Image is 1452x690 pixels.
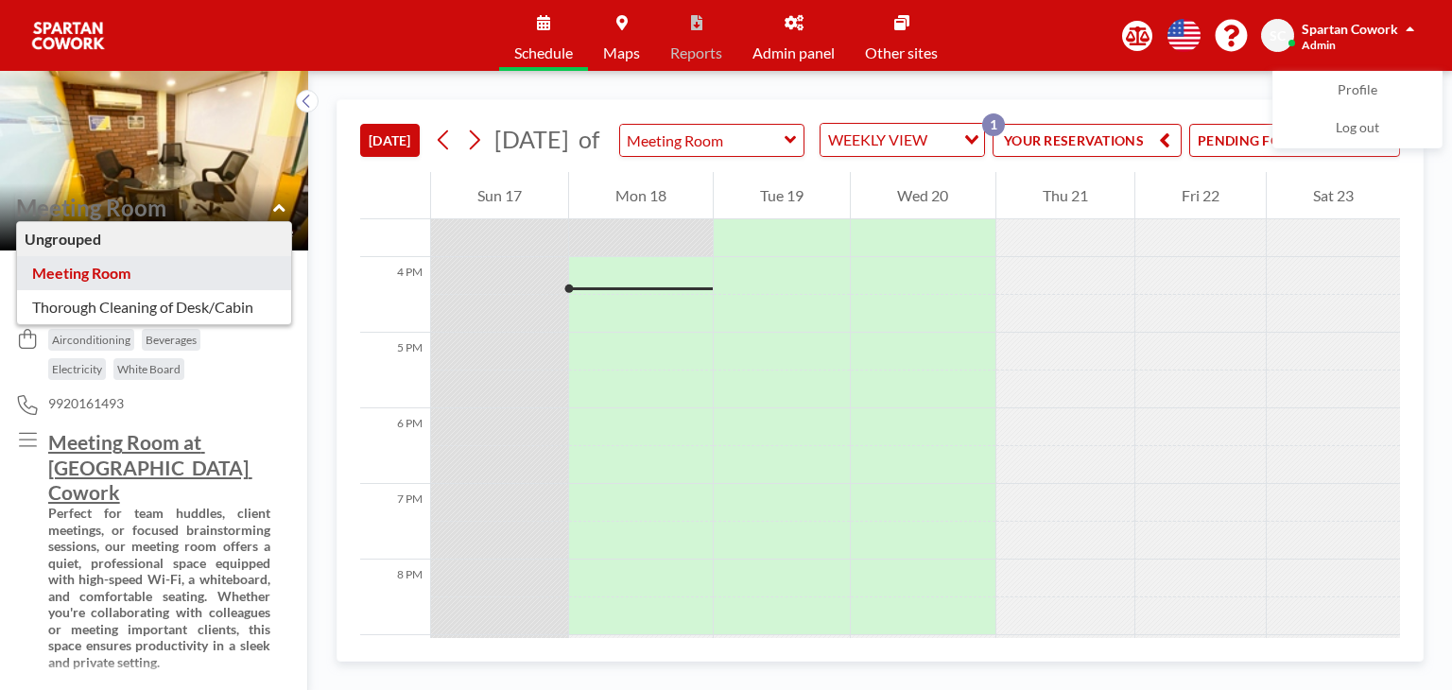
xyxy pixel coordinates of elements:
input: Search for option [933,128,953,152]
a: Log out [1273,110,1442,147]
span: Floor: Third Flo... [15,222,109,241]
span: Schedule [514,45,573,60]
div: 3 PM [360,181,430,257]
div: 7 PM [360,484,430,560]
button: YOUR RESERVATIONS1 [993,124,1182,157]
div: Sat 23 [1267,172,1400,219]
button: [DATE] [360,124,420,157]
div: Thorough Cleaning of Desk/Cabin [17,290,291,324]
div: Sun 17 [431,172,568,219]
span: Spartan Cowork [1302,21,1398,37]
p: 1 [982,113,1005,136]
span: Profile [1338,81,1377,100]
div: Search for option [821,124,984,156]
div: Tue 19 [714,172,850,219]
span: 9920161493 [48,395,124,412]
span: [DATE] [494,125,569,153]
a: Profile [1273,72,1442,110]
button: PENDING FOR APPROVAL [1189,124,1400,157]
span: Admin [1302,38,1336,52]
span: White Board [117,362,181,376]
span: Airconditioning [52,333,130,347]
span: WEEKLY VIEW [824,128,931,152]
span: Beverages [146,333,197,347]
span: Electricity [52,362,102,376]
span: of [579,125,599,154]
span: Admin panel [752,45,835,60]
div: Ungrouped [17,222,291,256]
input: Meeting Room [620,125,785,156]
span: Reports [670,45,722,60]
div: Fri 22 [1135,172,1266,219]
div: 6 PM [360,408,430,484]
input: Meeting Room [16,194,273,221]
strong: Perfect for team huddles, client meetings, or focused brainstorming sessions, our meeting room of... [48,505,273,670]
div: Mon 18 [569,172,713,219]
img: organization-logo [30,17,106,55]
div: 8 PM [360,560,430,635]
div: Thu 21 [996,172,1134,219]
div: 5 PM [360,333,430,408]
div: 4 PM [360,257,430,333]
u: Meeting Room at [GEOGRAPHIC_DATA] Cowork [48,430,252,504]
span: Other sites [865,45,938,60]
span: SC [1270,27,1286,44]
span: Log out [1336,119,1379,138]
span: Maps [603,45,640,60]
div: Meeting Room [17,256,291,290]
div: Wed 20 [851,172,994,219]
